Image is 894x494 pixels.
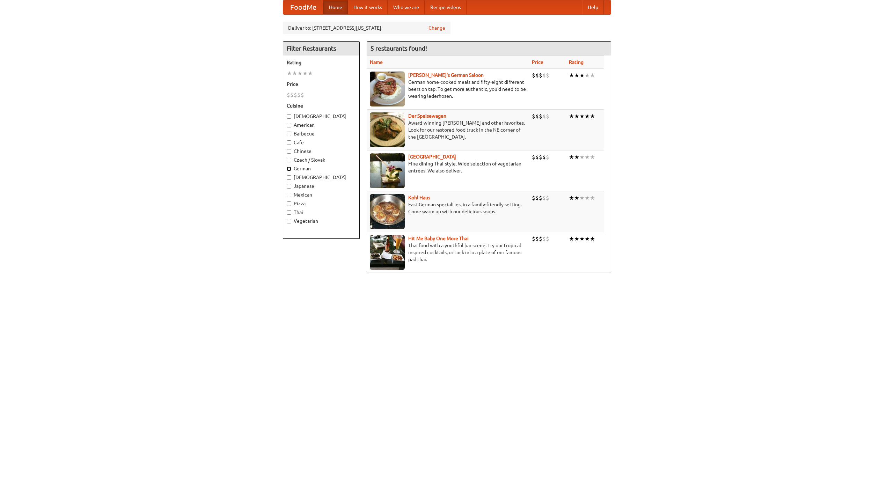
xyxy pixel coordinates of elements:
li: ★ [579,72,585,79]
li: ★ [579,235,585,243]
li: ★ [590,194,595,202]
li: ★ [574,112,579,120]
label: Cafe [287,139,356,146]
input: Mexican [287,193,291,197]
label: [DEMOGRAPHIC_DATA] [287,113,356,120]
li: $ [539,235,542,243]
li: $ [287,91,290,99]
a: Recipe videos [425,0,467,14]
li: $ [546,235,549,243]
input: Thai [287,210,291,215]
a: [PERSON_NAME]'s German Saloon [408,72,484,78]
label: Barbecue [287,130,356,137]
a: [GEOGRAPHIC_DATA] [408,154,456,160]
a: Home [323,0,348,14]
li: ★ [590,112,595,120]
li: $ [542,235,546,243]
input: [DEMOGRAPHIC_DATA] [287,114,291,119]
input: [DEMOGRAPHIC_DATA] [287,175,291,180]
li: ★ [579,153,585,161]
img: esthers.jpg [370,72,405,106]
li: ★ [292,69,297,77]
label: German [287,165,356,172]
label: Pizza [287,200,356,207]
li: ★ [585,194,590,202]
a: Change [428,24,445,31]
h5: Price [287,81,356,88]
h5: Cuisine [287,102,356,109]
label: Japanese [287,183,356,190]
label: Vegetarian [287,217,356,224]
input: Barbecue [287,132,291,136]
li: ★ [585,235,590,243]
li: $ [542,194,546,202]
a: Help [582,0,604,14]
h5: Rating [287,59,356,66]
img: kohlhaus.jpg [370,194,405,229]
li: ★ [590,72,595,79]
input: Czech / Slovak [287,158,291,162]
li: ★ [585,72,590,79]
li: $ [297,91,301,99]
input: American [287,123,291,127]
li: $ [535,72,539,79]
p: East German specialties, in a family-friendly setting. Come warm up with our delicious soups. [370,201,526,215]
input: Chinese [287,149,291,154]
a: Price [532,59,543,65]
p: Fine dining Thai-style. Wide selection of vegetarian entrées. We also deliver. [370,160,526,174]
li: ★ [590,153,595,161]
p: German home-cooked meals and fifty-eight different beers on tap. To get more authentic, you'd nee... [370,79,526,99]
li: $ [301,91,304,99]
li: $ [535,153,539,161]
a: Der Speisewagen [408,113,446,119]
li: ★ [579,112,585,120]
input: Vegetarian [287,219,291,223]
h4: Filter Restaurants [283,42,359,56]
li: $ [546,153,549,161]
input: German [287,167,291,171]
li: $ [535,112,539,120]
li: $ [539,112,542,120]
li: $ [546,112,549,120]
label: Mexican [287,191,356,198]
li: ★ [574,72,579,79]
input: Japanese [287,184,291,189]
li: $ [535,235,539,243]
img: speisewagen.jpg [370,112,405,147]
li: ★ [308,69,313,77]
li: ★ [287,69,292,77]
li: $ [539,194,542,202]
li: $ [532,153,535,161]
li: $ [546,72,549,79]
label: Chinese [287,148,356,155]
label: Thai [287,209,356,216]
a: Rating [569,59,584,65]
p: Award-winning [PERSON_NAME] and other favorites. Look for our restored food truck in the NE corne... [370,119,526,140]
p: Thai food with a youthful bar scene. Try our tropical inspired cocktails, or tuck into a plate of... [370,242,526,263]
li: $ [542,72,546,79]
li: ★ [590,235,595,243]
li: ★ [569,194,574,202]
li: $ [535,194,539,202]
li: $ [532,72,535,79]
input: Cafe [287,140,291,145]
li: $ [532,235,535,243]
a: Kohl Haus [408,195,430,200]
li: $ [290,91,294,99]
a: Hit Me Baby One More Thai [408,236,469,241]
li: $ [532,112,535,120]
li: ★ [579,194,585,202]
li: ★ [569,72,574,79]
a: How it works [348,0,388,14]
li: ★ [302,69,308,77]
label: Czech / Slovak [287,156,356,163]
ng-pluralize: 5 restaurants found! [371,45,427,52]
a: Who we are [388,0,425,14]
a: Name [370,59,383,65]
li: $ [546,194,549,202]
